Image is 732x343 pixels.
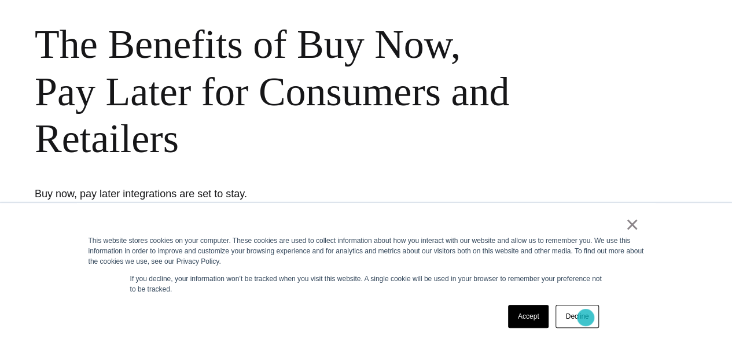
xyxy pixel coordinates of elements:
[508,305,549,328] a: Accept
[626,219,639,230] a: ×
[35,21,521,163] div: The Benefits of Buy Now, Pay Later for Consumers and Retailers
[556,305,598,328] a: Decline
[130,274,602,294] p: If you decline, your information won’t be tracked when you visit this website. A single cookie wi...
[89,235,644,267] div: This website stores cookies on your computer. These cookies are used to collect information about...
[35,186,330,202] h1: Buy now, pay later integrations are set to stay.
